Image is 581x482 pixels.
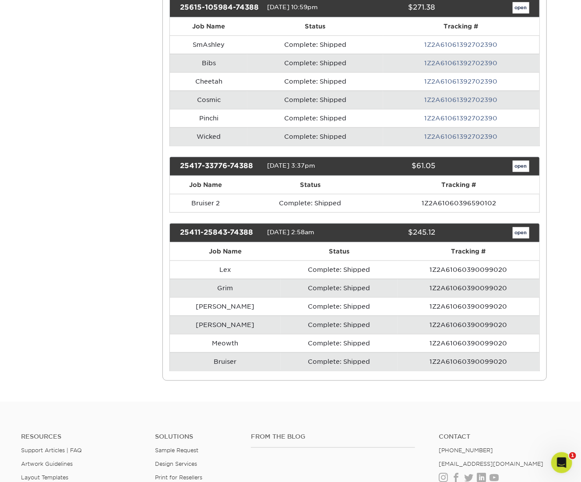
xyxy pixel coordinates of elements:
td: Bruiser 2 [170,194,242,212]
td: Complete: Shipped [281,260,397,279]
th: Status [281,243,397,260]
span: [DATE] 10:59pm [267,4,318,11]
div: $245.12 [348,227,442,239]
a: open [513,161,529,172]
div: 25615-105984-74388 [173,2,267,14]
td: 1Z2A61060396590102 [379,194,539,212]
a: [EMAIL_ADDRESS][DOMAIN_NAME] [439,461,543,468]
a: [PHONE_NUMBER] [439,447,493,454]
td: 1Z2A61060390099020 [398,316,539,334]
td: 1Z2A61060390099020 [398,297,539,316]
td: 1Z2A61060390099020 [398,352,539,371]
div: 25411-25843-74388 [173,227,267,239]
th: Job Name [170,18,247,35]
span: 1 [569,452,576,459]
h4: From the Blog [251,433,415,441]
th: Job Name [170,176,242,194]
div: $61.05 [348,161,442,172]
iframe: Intercom live chat [551,452,572,473]
td: SmAshley [170,35,247,54]
span: [DATE] 3:37pm [267,162,315,169]
td: Complete: Shipped [281,316,397,334]
a: Support Articles | FAQ [21,447,82,454]
td: 1Z2A61060390099020 [398,260,539,279]
td: Complete: Shipped [247,91,383,109]
th: Status [247,18,383,35]
td: 1Z2A61060390099020 [398,334,539,352]
td: Cosmic [170,91,247,109]
th: Tracking # [383,18,539,35]
a: open [513,227,529,239]
th: Tracking # [379,176,539,194]
td: Cheetah [170,72,247,91]
h4: Solutions [155,433,238,441]
td: Bruiser [170,352,281,371]
td: Wicked [170,127,247,146]
span: [DATE] 2:58am [267,229,314,236]
td: Complete: Shipped [247,72,383,91]
td: Complete: Shipped [281,352,397,371]
td: Meowth [170,334,281,352]
td: [PERSON_NAME] [170,297,281,316]
a: 1Z2A61061392702390 [425,96,498,103]
th: Status [242,176,379,194]
th: Tracking # [398,243,539,260]
td: Complete: Shipped [247,109,383,127]
a: Print for Resellers [155,475,202,481]
a: 1Z2A61061392702390 [425,133,498,140]
td: Complete: Shipped [281,297,397,316]
div: 25417-33776-74388 [173,161,267,172]
td: Complete: Shipped [247,35,383,54]
a: Contact [439,433,560,441]
td: Complete: Shipped [281,334,397,352]
h4: Resources [21,433,142,441]
a: Sample Request [155,447,198,454]
a: Design Services [155,461,197,468]
a: 1Z2A61061392702390 [425,78,498,85]
a: Artwork Guidelines [21,461,73,468]
a: Layout Templates [21,475,68,481]
a: 1Z2A61061392702390 [425,115,498,122]
div: $271.38 [348,2,442,14]
td: 1Z2A61060390099020 [398,279,539,297]
td: Complete: Shipped [281,279,397,297]
td: Grim [170,279,281,297]
td: Pinchi [170,109,247,127]
th: Job Name [170,243,281,260]
td: [PERSON_NAME] [170,316,281,334]
a: 1Z2A61061392702390 [425,41,498,48]
td: Lex [170,260,281,279]
a: open [513,2,529,14]
a: 1Z2A61061392702390 [425,60,498,67]
td: Complete: Shipped [247,127,383,146]
td: Bibs [170,54,247,72]
td: Complete: Shipped [242,194,379,212]
td: Complete: Shipped [247,54,383,72]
